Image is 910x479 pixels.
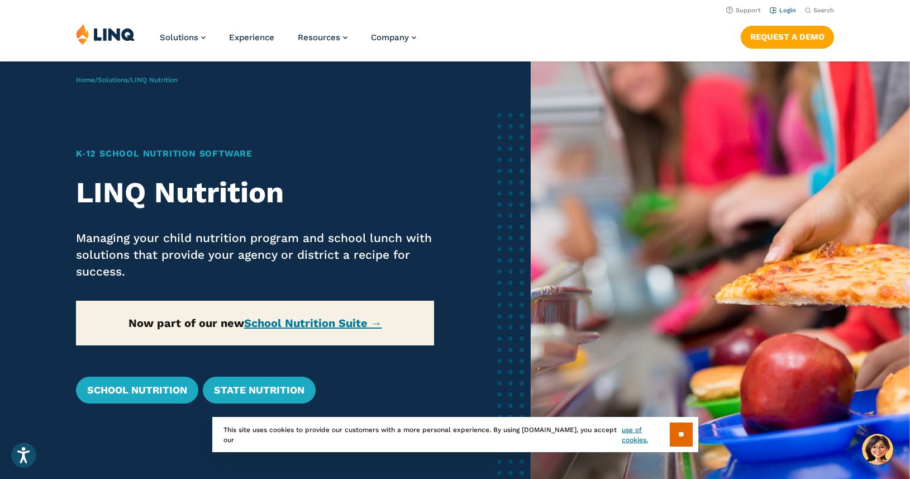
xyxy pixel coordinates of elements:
[76,147,435,160] h1: K‑12 School Nutrition Software
[741,23,834,48] nav: Button Navigation
[371,32,409,42] span: Company
[160,23,416,60] nav: Primary Navigation
[770,7,796,14] a: Login
[726,7,761,14] a: Support
[160,32,206,42] a: Solutions
[813,7,834,14] span: Search
[298,32,340,42] span: Resources
[203,377,316,404] a: State Nutrition
[212,417,698,452] div: This site uses cookies to provide our customers with a more personal experience. By using [DOMAIN...
[76,176,284,210] strong: LINQ Nutrition
[371,32,416,42] a: Company
[128,316,382,330] strong: Now part of our new
[98,76,128,84] a: Solutions
[622,425,669,445] a: use of cookies.
[76,76,95,84] a: Home
[76,23,135,45] img: LINQ | K‑12 Software
[76,377,198,404] a: School Nutrition
[244,316,382,330] a: School Nutrition Suite →
[862,434,893,465] button: Hello, have a question? Let’s chat.
[229,32,274,42] a: Experience
[298,32,347,42] a: Resources
[160,32,198,42] span: Solutions
[76,230,435,280] p: Managing your child nutrition program and school lunch with solutions that provide your agency or...
[76,76,178,84] span: / /
[131,76,178,84] span: LINQ Nutrition
[741,26,834,48] a: Request a Demo
[805,6,834,15] button: Open Search Bar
